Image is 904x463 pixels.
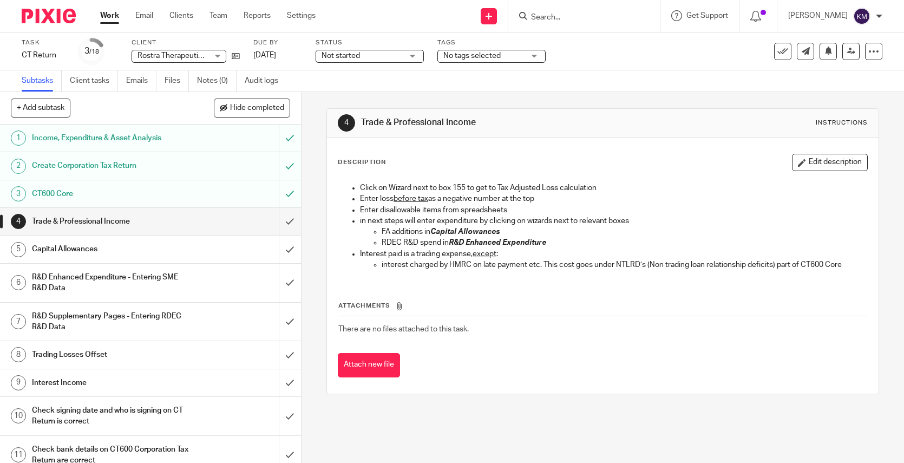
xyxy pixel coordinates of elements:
[197,70,237,92] a: Notes (0)
[473,250,496,258] u: except
[32,308,189,336] h1: R&D Supplementary Pages - Entering RDEC R&D Data
[126,70,156,92] a: Emails
[11,214,26,229] div: 4
[338,303,390,309] span: Attachments
[816,119,868,127] div: Instructions
[316,38,424,47] label: Status
[338,325,469,333] span: There are no files attached to this task.
[22,9,76,23] img: Pixie
[84,45,99,57] div: 3
[169,10,193,21] a: Clients
[360,193,867,204] p: Enter loss as a negative number at the top
[360,249,867,259] p: Interest paid is a trading expense, :
[360,205,867,216] p: Enter disallowable items from spreadsheets
[132,38,240,47] label: Client
[338,114,355,132] div: 4
[32,241,189,257] h1: Capital Allowances
[32,269,189,297] h1: R&D Enhanced Expenditure - Entering SME R&D Data
[394,195,428,203] u: before tax
[287,10,316,21] a: Settings
[11,275,26,290] div: 6
[11,375,26,390] div: 9
[530,13,627,23] input: Search
[89,49,99,55] small: /18
[11,99,70,117] button: + Add subtask
[360,182,867,193] p: Click on Wizard next to box 155 to get to Tax Adjusted Loss calculation
[244,10,271,21] a: Reports
[32,158,189,174] h1: Create Corporation Tax Return
[100,10,119,21] a: Work
[137,52,219,60] span: Rostra Therapeutics Ltd
[430,228,500,236] em: Capital Allowances
[686,12,728,19] span: Get Support
[853,8,870,25] img: svg%3E
[361,117,626,128] h1: Trade & Professional Income
[360,216,867,226] p: in next steps will enter expenditure by clicking on wizards next to relevant boxes
[22,70,62,92] a: Subtasks
[382,237,867,248] p: RDEC R&D spend in
[322,52,360,60] span: Not started
[214,99,290,117] button: Hide completed
[22,38,65,47] label: Task
[11,242,26,257] div: 5
[338,353,400,377] button: Attach new file
[245,70,286,92] a: Audit logs
[449,239,546,246] em: R&D Enhanced Expenditure
[788,10,848,21] p: [PERSON_NAME]
[165,70,189,92] a: Files
[32,213,189,230] h1: Trade & Professional Income
[32,186,189,202] h1: CT600 Core
[382,259,867,270] p: interest charged by HMRC on late payment etc. This cost goes under NTLRD’s (Non trading loan rela...
[338,158,386,167] p: Description
[443,52,501,60] span: No tags selected
[22,50,65,61] div: CT Return
[437,38,546,47] label: Tags
[792,154,868,171] button: Edit description
[253,51,276,59] span: [DATE]
[230,104,284,113] span: Hide completed
[32,402,189,430] h1: Check signing date and who is signing on CT Return is correct
[11,186,26,201] div: 3
[11,347,26,362] div: 8
[11,159,26,174] div: 2
[32,130,189,146] h1: Income, Expenditure & Asset Analysis
[11,314,26,329] div: 7
[11,447,26,462] div: 11
[11,408,26,423] div: 10
[32,375,189,391] h1: Interest Income
[11,131,26,146] div: 1
[382,226,867,237] p: FA additions in
[209,10,227,21] a: Team
[32,347,189,363] h1: Trading Losses Offset
[70,70,118,92] a: Client tasks
[135,10,153,21] a: Email
[253,38,302,47] label: Due by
